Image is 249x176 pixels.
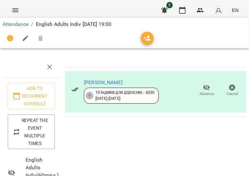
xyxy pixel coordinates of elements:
[232,7,239,13] span: EN
[86,92,93,100] div: 9
[166,2,173,8] span: 2
[194,82,220,100] button: Absence
[13,84,50,108] span: Add to recurrent schedule
[95,90,155,101] div: 10 індивів для дорослих - 6030 [DATE] - [DATE]
[214,6,223,15] img: avatar_s.png
[8,3,23,18] button: Menu
[8,115,55,149] button: Repeat the event multiple times
[3,21,28,27] a: Attendance
[31,20,33,28] li: /
[229,4,241,16] button: EN
[84,79,123,85] a: [PERSON_NAME]
[13,116,50,147] span: Repeat the event multiple times
[199,91,214,97] span: Absence
[227,91,238,97] span: Cancel
[8,83,55,109] button: Add to recurrent schedule
[3,20,246,28] nav: breadcrumb
[36,20,112,28] p: English Adults Indiv [DATE] 19:00
[220,82,245,100] button: Cancel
